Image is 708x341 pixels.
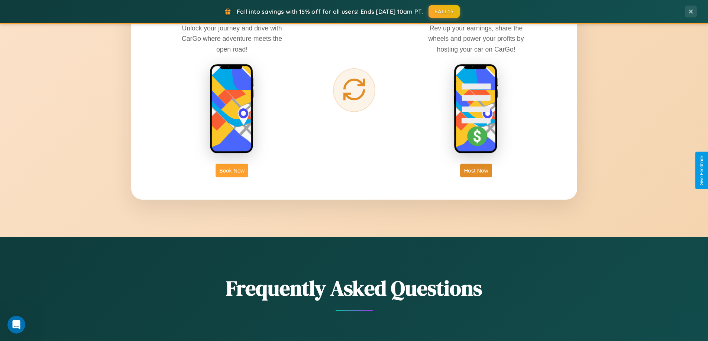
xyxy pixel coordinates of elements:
img: rent phone [210,64,254,154]
button: FALL15 [429,5,460,18]
p: Rev up your earnings, share the wheels and power your profits by hosting your car on CarGo! [420,23,532,54]
button: Host Now [460,164,492,177]
div: Give Feedback [699,155,704,186]
img: host phone [454,64,498,154]
p: Unlock your journey and drive with CarGo where adventure meets the open road! [176,23,288,54]
span: Fall into savings with 15% off for all users! Ends [DATE] 10am PT. [237,8,423,15]
h2: Frequently Asked Questions [131,274,577,302]
iframe: Intercom live chat [7,316,25,334]
button: Book Now [216,164,248,177]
